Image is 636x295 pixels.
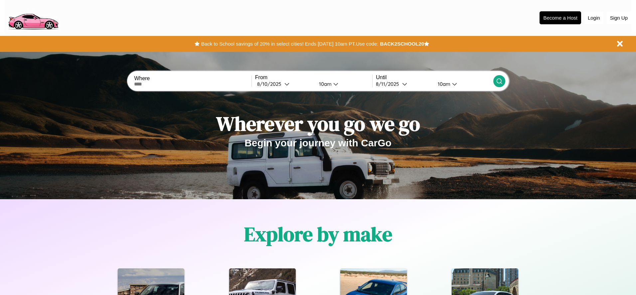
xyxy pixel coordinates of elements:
h1: Explore by make [244,221,392,248]
img: logo [5,3,61,31]
label: Until [376,74,493,80]
b: BACK2SCHOOL20 [380,41,424,47]
button: Back to School savings of 20% in select cities! Ends [DATE] 10am PT.Use code: [200,39,380,49]
div: 8 / 10 / 2025 [257,81,284,87]
div: 10am [434,81,452,87]
button: 10am [314,80,372,87]
label: From [255,74,372,80]
button: Become a Host [540,11,581,24]
button: Sign Up [607,12,631,24]
button: Login [584,12,603,24]
div: 8 / 11 / 2025 [376,81,402,87]
button: 8/10/2025 [255,80,314,87]
button: 10am [432,80,493,87]
div: 10am [316,81,333,87]
label: Where [134,75,251,81]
